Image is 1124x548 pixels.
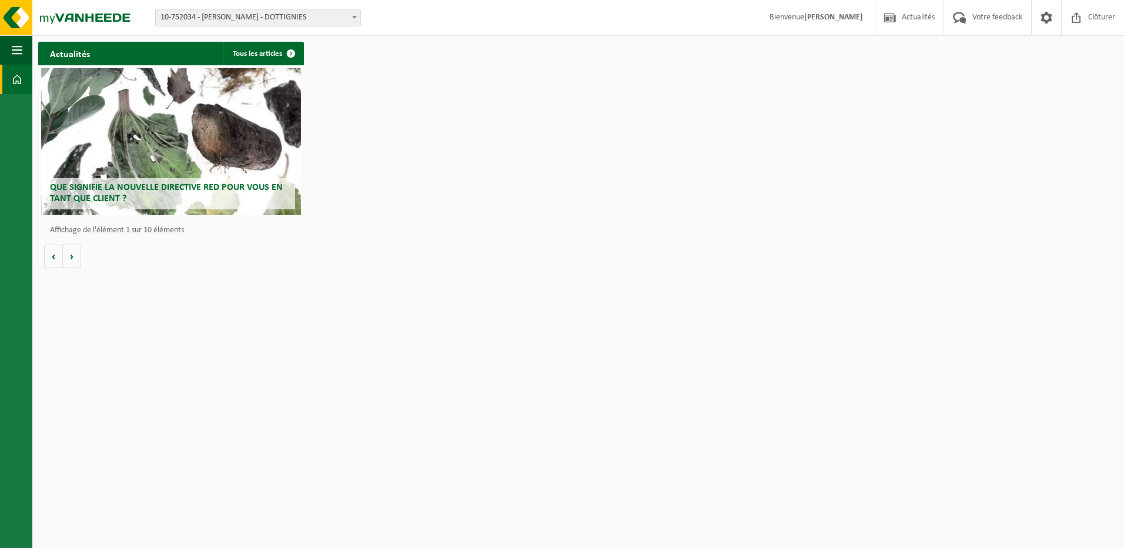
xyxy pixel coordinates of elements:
a: Que signifie la nouvelle directive RED pour vous en tant que client ? [41,68,302,215]
span: Que signifie la nouvelle directive RED pour vous en tant que client ? [50,183,283,203]
button: Volgende [63,245,81,268]
span: 10-752034 - STEPHANE SAVARINO - DOTTIGNIES [155,9,361,26]
strong: [PERSON_NAME] [804,13,863,22]
p: Affichage de l'élément 1 sur 10 éléments [50,226,298,235]
a: Tous les articles [223,42,303,65]
h2: Actualités [38,42,102,65]
button: Vorige [44,245,63,268]
span: 10-752034 - STEPHANE SAVARINO - DOTTIGNIES [156,9,360,26]
iframe: chat widget [6,522,196,548]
